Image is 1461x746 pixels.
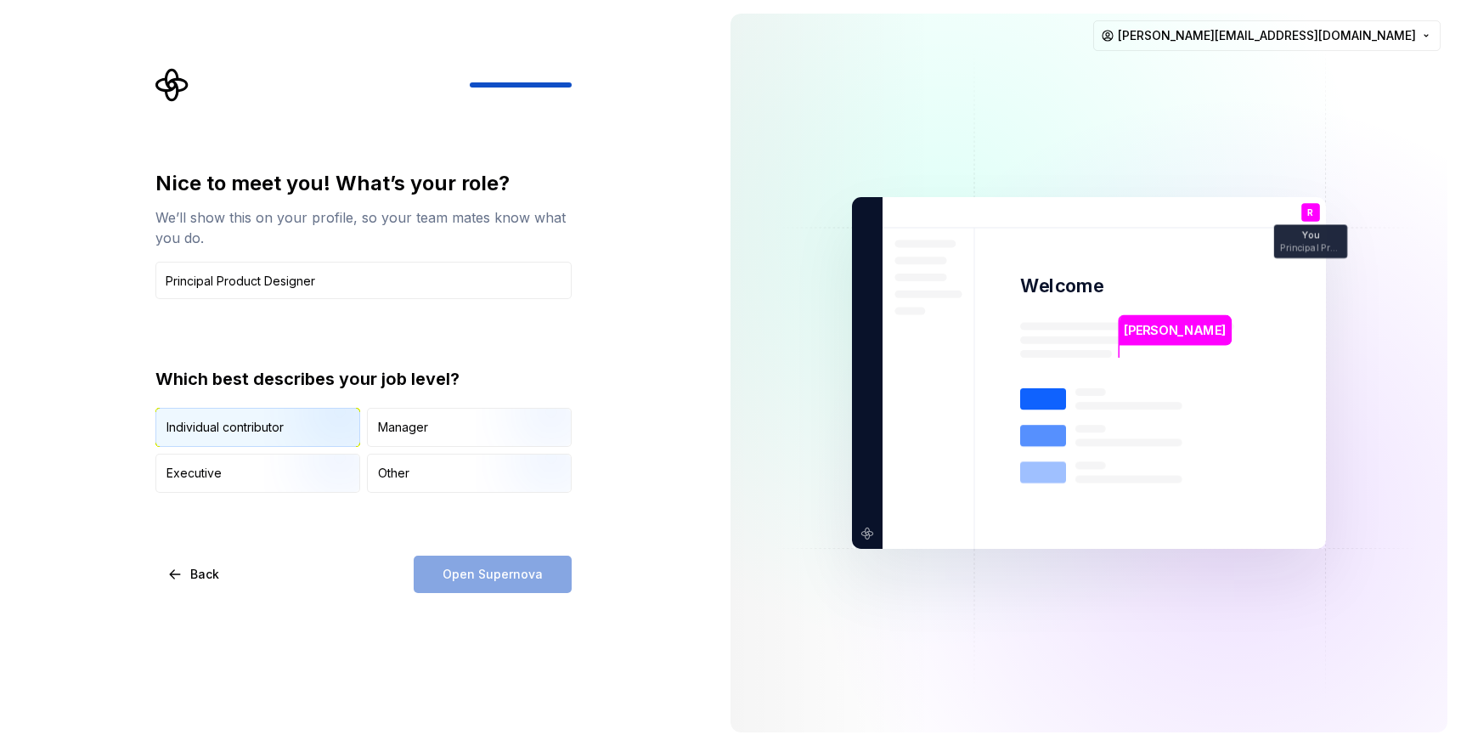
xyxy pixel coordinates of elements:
[1118,27,1416,44] span: [PERSON_NAME][EMAIL_ADDRESS][DOMAIN_NAME]
[155,367,572,391] div: Which best describes your job level?
[1093,20,1441,51] button: [PERSON_NAME][EMAIL_ADDRESS][DOMAIN_NAME]
[155,207,572,248] div: We’ll show this on your profile, so your team mates know what you do.
[155,170,572,197] div: Nice to meet you! What’s your role?
[378,419,428,436] div: Manager
[155,262,572,299] input: Job title
[378,465,409,482] div: Other
[166,465,222,482] div: Executive
[155,68,189,102] svg: Supernova Logo
[1124,321,1226,340] p: [PERSON_NAME]
[1307,208,1313,218] p: R
[1280,243,1341,252] p: Principal Product Designer
[166,419,284,436] div: Individual contributor
[1302,231,1319,240] p: You
[190,566,219,583] span: Back
[1020,274,1103,298] p: Welcome
[155,556,234,593] button: Back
